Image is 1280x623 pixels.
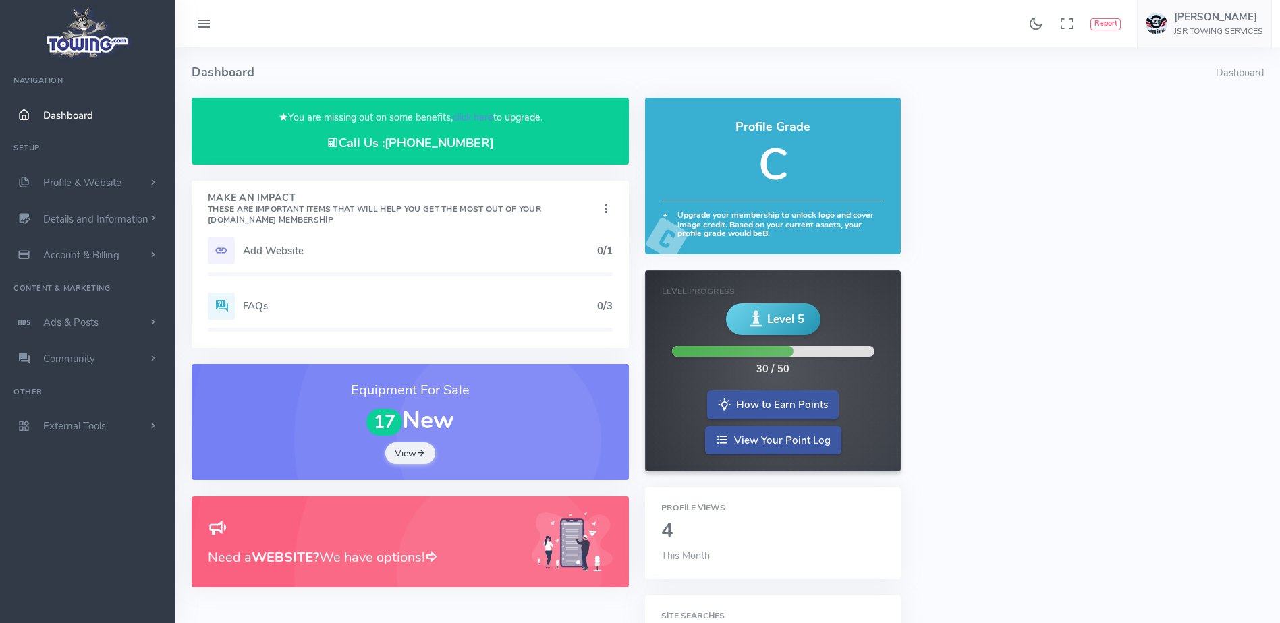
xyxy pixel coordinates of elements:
p: You are missing out on some benefits, to upgrade. [208,110,613,125]
h6: Upgrade your membership to unlock logo and cover image credit. Based on your current assets, your... [661,211,885,238]
h3: Need a We have options! [208,547,516,568]
a: How to Earn Points [707,390,839,419]
img: user-image [1146,13,1167,34]
span: Dashboard [43,109,93,122]
h3: Equipment For Sale [208,380,613,400]
a: click here [453,111,493,124]
span: Level 5 [767,311,804,328]
span: 17 [366,409,403,436]
small: These are important items that will help you get the most out of your [DOMAIN_NAME] Membership [208,204,541,225]
span: Profile & Website [43,176,121,189]
h5: 0/1 [597,245,613,256]
span: This Month [661,549,710,562]
h4: Profile Grade [661,121,885,134]
h6: Site Searches [661,612,885,620]
h1: New [208,407,613,436]
h4: Call Us : [208,136,613,150]
h5: [PERSON_NAME] [1174,11,1263,22]
h5: C [661,141,885,189]
h6: JSR TOWING SERVICES [1174,27,1263,36]
div: 30 / 50 [756,362,789,377]
span: Details and Information [43,212,148,226]
h4: Dashboard [192,47,1216,98]
li: Dashboard [1216,66,1264,81]
a: [PHONE_NUMBER] [385,135,494,151]
a: View [385,442,435,464]
h5: 0/3 [597,301,613,311]
img: logo [43,4,134,61]
span: External Tools [43,419,106,433]
a: View Your Point Log [705,426,841,455]
h5: FAQs [243,301,597,311]
strong: B [762,228,768,239]
h2: 4 [661,520,885,542]
h5: Add Website [243,245,597,256]
img: Generic placeholder image [532,512,613,571]
h4: Make An Impact [208,193,599,225]
span: Ads & Posts [43,316,99,329]
span: Account & Billing [43,248,119,262]
b: WEBSITE? [252,548,319,566]
h6: Profile Views [661,504,885,512]
h6: Level Progress [662,287,884,296]
button: Report [1090,18,1121,30]
span: Community [43,352,95,365]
